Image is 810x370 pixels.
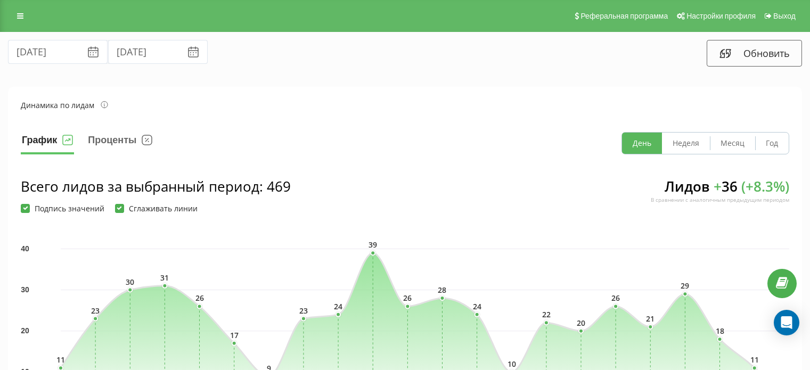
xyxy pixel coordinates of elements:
[611,293,620,303] text: 26
[299,306,308,316] text: 23
[438,285,446,295] text: 28
[91,306,100,316] text: 23
[651,177,789,213] div: Лидов 36
[115,204,198,213] label: Сглаживать линии
[21,204,104,213] label: Подпись значений
[369,240,377,250] text: 39
[160,273,169,283] text: 31
[741,177,789,196] span: ( + 8.3 %)
[755,133,789,154] button: Год
[651,196,789,203] div: В сравнении с аналогичным предыдущим периодом
[681,281,689,291] text: 29
[686,12,756,20] span: Настройки профиля
[580,12,668,20] span: Реферальная программа
[773,12,796,20] span: Выход
[21,326,29,335] text: 20
[126,277,134,287] text: 30
[662,133,710,154] button: Неделя
[646,314,654,324] text: 21
[21,132,74,154] button: График
[716,326,724,336] text: 18
[21,100,108,111] div: Динамика по лидам
[714,177,722,196] span: +
[21,244,29,253] text: 40
[508,359,516,369] text: 10
[334,301,342,311] text: 24
[56,355,65,365] text: 11
[21,285,29,294] text: 30
[403,293,412,303] text: 26
[622,133,662,154] button: День
[577,318,585,328] text: 20
[230,330,239,340] text: 17
[710,133,755,154] button: Месяц
[87,132,153,154] button: Проценты
[750,355,759,365] text: 11
[195,293,204,303] text: 26
[542,309,551,319] text: 22
[473,301,481,311] text: 24
[707,40,802,67] button: Обновить
[21,177,291,196] div: Всего лидов за выбранный период : 469
[774,310,799,335] div: Open Intercom Messenger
